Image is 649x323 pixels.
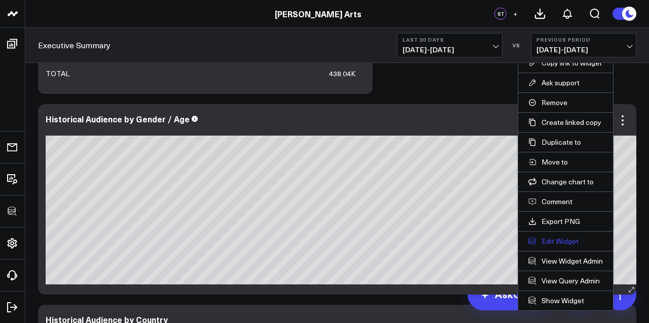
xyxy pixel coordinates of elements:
button: Move to [528,157,603,167]
button: Remove [528,98,603,107]
button: Ask support [528,78,603,87]
b: Previous Period [536,37,631,43]
button: Previous Period[DATE]-[DATE] [531,33,636,57]
b: Last 30 Days [403,37,497,43]
div: VS [508,42,526,48]
button: Copy link to widget [528,58,603,68]
span: + [513,10,518,17]
span: [DATE] - [DATE] [536,46,631,54]
button: + [509,8,521,20]
button: Duplicate to [528,138,603,147]
a: Executive Summary [38,40,111,51]
div: Historical Audience by Gender / Age [46,113,190,124]
button: Create linked copy [528,118,603,127]
div: ST [494,8,507,20]
a: [PERSON_NAME] Arts [275,8,362,19]
a: Show Widget [528,296,603,305]
div: TOTAL [46,69,69,79]
a: Export PNG [528,217,603,226]
button: Last 30 Days[DATE]-[DATE] [397,33,502,57]
a: View Widget Admin [528,256,603,266]
span: [DATE] - [DATE] [403,46,497,54]
button: Comment [528,197,603,206]
div: 438.04K [329,69,355,79]
a: View Query Admin [528,276,603,285]
button: Change chart to [528,177,603,186]
button: Edit Widget [528,237,603,246]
